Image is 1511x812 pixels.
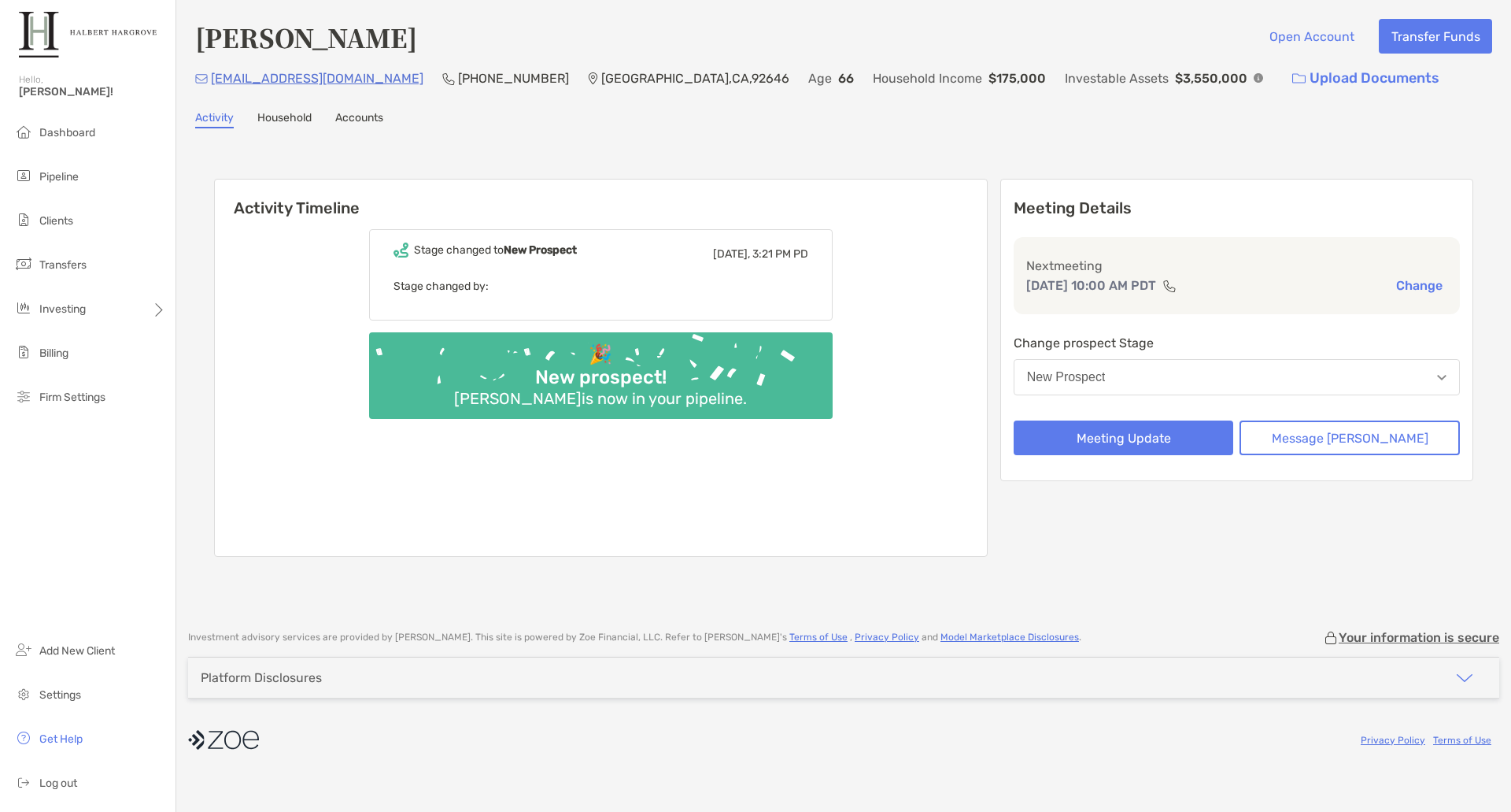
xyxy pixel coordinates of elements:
img: transfers icon [14,254,33,273]
a: Privacy Policy [855,632,919,643]
img: Info Icon [1254,73,1263,83]
a: Household [257,111,312,128]
img: icon arrow [1455,669,1474,688]
a: Terms of Use [1433,735,1491,746]
span: Add New Client [39,644,115,658]
img: get-help icon [14,729,33,747]
img: logout icon [14,773,33,792]
p: [PHONE_NUMBER] [458,69,569,88]
div: Stage changed to [414,243,577,257]
p: Change prospect Stage [1014,333,1460,353]
span: Clients [39,214,73,228]
div: New Prospect [1027,370,1106,384]
img: firm-settings icon [14,387,33,406]
img: button icon [1292,73,1306,84]
span: [DATE], [713,247,750,261]
img: company logo [188,722,259,758]
span: Firm Settings [39,391,105,404]
p: Meeting Details [1014,198,1460,218]
a: Accounts [335,111,383,128]
p: Age [808,69,832,88]
p: Investment advisory services are provided by [PERSON_NAME] . This site is powered by Zoe Financia... [188,632,1081,643]
p: [EMAIL_ADDRESS][DOMAIN_NAME] [211,69,423,88]
p: $3,550,000 [1175,69,1247,88]
button: Transfer Funds [1379,19,1492,54]
div: New prospect! [529,366,673,389]
span: Investing [39,302,86,316]
a: Privacy Policy [1361,735,1425,746]
img: Phone Icon [442,72,455,85]
a: Activity [195,111,234,128]
img: communication type [1162,280,1177,292]
img: Event icon [393,243,408,258]
span: Log out [39,777,77,790]
span: Pipeline [39,170,79,184]
span: 3:21 PM PD [752,247,808,261]
img: Location Icon [588,72,598,85]
button: Open Account [1257,19,1366,54]
img: dashboard icon [14,122,33,141]
img: Zoe Logo [19,6,157,63]
span: Settings [39,688,81,702]
p: Next meeting [1026,256,1447,276]
button: New Prospect [1014,359,1460,395]
h4: [PERSON_NAME] [195,19,417,55]
span: Transfers [39,258,87,272]
div: Platform Disclosures [201,670,322,685]
img: add_new_client icon [14,640,33,659]
p: [DATE] 10:00 AM PDT [1026,276,1156,295]
button: Message [PERSON_NAME] [1239,421,1460,455]
p: 66 [838,69,854,88]
img: Confetti [369,332,833,406]
div: [PERSON_NAME] is now in your pipeline. [448,389,753,408]
p: $175,000 [988,69,1046,88]
h6: Activity Timeline [215,180,987,217]
p: Stage changed by: [393,276,808,296]
button: Change [1391,277,1447,294]
p: [GEOGRAPHIC_DATA] , CA , 92646 [601,69,789,88]
p: Your information is secure [1339,630,1499,645]
img: clients icon [14,210,33,229]
b: New Prospect [504,243,577,257]
button: Meeting Update [1014,421,1234,455]
img: billing icon [14,343,33,362]
p: Household Income [873,69,982,88]
span: Billing [39,347,68,360]
img: Open dropdown arrow [1437,375,1446,380]
a: Terms of Use [789,632,848,643]
span: [PERSON_NAME]! [19,85,166,98]
img: settings icon [14,684,33,703]
img: pipeline icon [14,166,33,185]
span: Get Help [39,732,83,746]
span: Dashboard [39,126,95,139]
img: Email Icon [195,74,208,83]
p: Investable Assets [1065,69,1169,88]
a: Upload Documents [1282,61,1450,95]
div: 🎉 [582,343,619,366]
img: investing icon [14,298,33,317]
a: Model Marketplace Disclosures [940,632,1079,643]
